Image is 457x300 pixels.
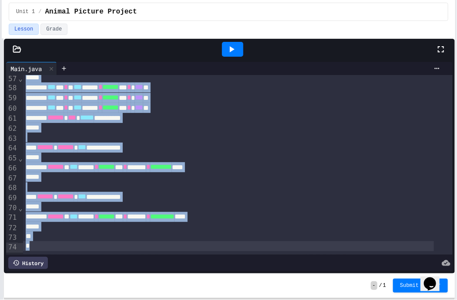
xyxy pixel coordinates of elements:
[6,104,18,114] div: 60
[379,282,382,289] span: /
[45,7,137,17] span: Animal Picture Project
[6,64,46,73] div: Main.java
[383,282,386,289] span: 1
[371,281,377,290] span: -
[6,84,18,94] div: 58
[18,155,23,163] span: Fold line
[18,75,23,83] span: Fold line
[6,204,18,213] div: 70
[6,194,18,204] div: 69
[40,24,67,35] button: Grade
[6,94,18,104] div: 59
[8,257,48,269] div: History
[6,74,18,84] div: 57
[6,134,18,144] div: 63
[6,154,18,164] div: 65
[6,124,18,134] div: 62
[6,243,18,252] div: 74
[420,265,448,291] iframe: chat widget
[6,174,18,184] div: 67
[38,8,41,15] span: /
[6,62,57,75] div: Main.java
[400,282,441,289] span: Submit Answer
[18,205,23,213] span: Fold line
[6,224,18,233] div: 72
[6,213,18,223] div: 71
[6,114,18,124] div: 61
[6,144,18,154] div: 64
[6,233,18,243] div: 73
[6,164,18,174] div: 66
[16,8,35,15] span: Unit 1
[6,184,18,193] div: 68
[393,279,448,293] button: Submit Answer
[9,24,39,35] button: Lesson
